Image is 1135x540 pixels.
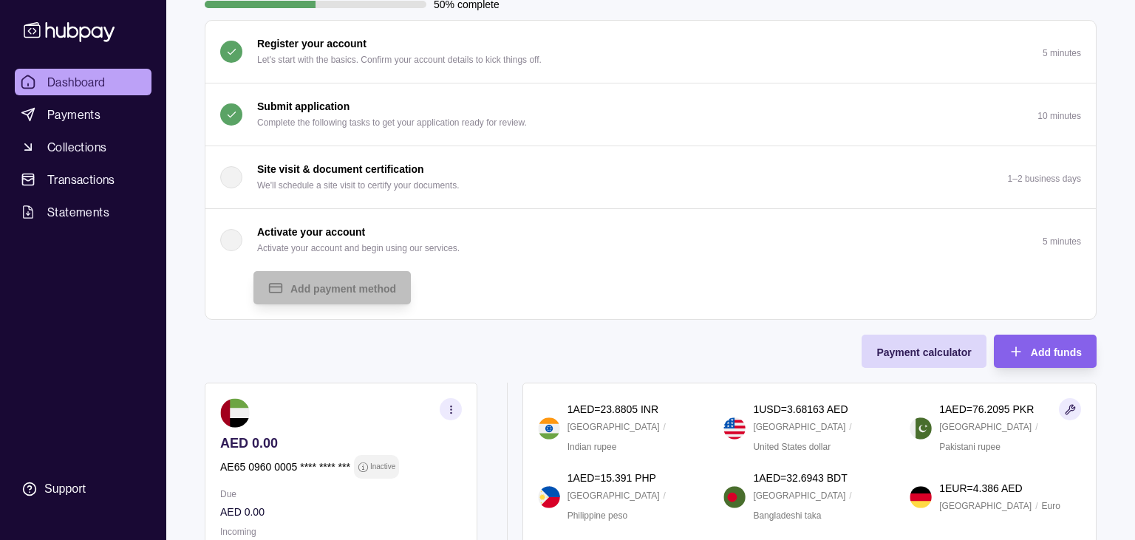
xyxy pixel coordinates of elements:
p: 10 minutes [1037,111,1081,121]
p: Submit application [257,98,350,115]
span: Add funds [1031,346,1082,358]
p: Complete the following tasks to get your application ready for review. [257,115,527,131]
p: 1–2 business days [1008,174,1081,184]
p: Indian rupee [567,439,617,455]
p: Bangladeshi taka [753,507,821,524]
a: Statements [15,199,151,225]
p: [GEOGRAPHIC_DATA] [567,488,660,504]
p: Site visit & document certification [257,161,424,177]
p: Activate your account [257,224,365,240]
p: 5 minutes [1043,236,1081,247]
p: [GEOGRAPHIC_DATA] [753,419,845,435]
p: Pakistani rupee [939,439,1001,455]
p: Incoming [220,524,462,540]
span: Dashboard [47,73,106,91]
span: Statements [47,203,109,221]
button: Add payment method [253,271,411,304]
img: ph [538,486,560,508]
button: Add funds [994,335,1097,368]
span: Transactions [47,171,115,188]
button: Register your account Let's start with the basics. Confirm your account details to kick things of... [205,21,1096,83]
button: Payment calculator [862,335,986,368]
p: Inactive [370,459,395,475]
a: Support [15,474,151,505]
button: Submit application Complete the following tasks to get your application ready for review.10 minutes [205,83,1096,146]
img: de [910,486,932,508]
p: / [1035,498,1037,514]
button: Site visit & document certification We'll schedule a site visit to certify your documents.1–2 bus... [205,146,1096,208]
p: AED 0.00 [220,504,462,520]
p: United States dollar [753,439,831,455]
a: Payments [15,101,151,128]
p: / [1035,419,1037,435]
img: us [723,417,746,440]
div: Support [44,481,86,497]
p: / [664,488,666,504]
img: ae [220,398,250,428]
p: Philippine peso [567,507,627,524]
p: / [849,488,851,504]
p: 1 AED = 15.391 PHP [567,470,656,486]
p: Let's start with the basics. Confirm your account details to kick things off. [257,52,542,68]
p: Register your account [257,35,367,52]
p: / [849,419,851,435]
p: Euro [1041,498,1060,514]
div: Activate your account Activate your account and begin using our services.5 minutes [205,271,1096,319]
p: [GEOGRAPHIC_DATA] [567,419,660,435]
p: AED 0.00 [220,435,462,451]
a: Collections [15,134,151,160]
img: in [538,417,560,440]
a: Dashboard [15,69,151,95]
p: 1 AED = 32.6943 BDT [753,470,847,486]
p: / [664,419,666,435]
p: Activate your account and begin using our services. [257,240,460,256]
p: 1 AED = 23.8805 INR [567,401,658,417]
a: Transactions [15,166,151,193]
p: [GEOGRAPHIC_DATA] [753,488,845,504]
p: 1 EUR = 4.386 AED [939,480,1023,496]
p: [GEOGRAPHIC_DATA] [939,419,1032,435]
p: 5 minutes [1043,48,1081,58]
p: 1 AED = 76.2095 PKR [939,401,1034,417]
span: Payment calculator [876,346,971,358]
p: We'll schedule a site visit to certify your documents. [257,177,460,194]
span: Collections [47,138,106,156]
p: [GEOGRAPHIC_DATA] [939,498,1032,514]
p: Due [220,486,462,502]
button: Activate your account Activate your account and begin using our services.5 minutes [205,209,1096,271]
img: pk [910,417,932,440]
span: Add payment method [290,283,396,295]
p: 1 USD = 3.68163 AED [753,401,848,417]
span: Payments [47,106,100,123]
img: bd [723,486,746,508]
